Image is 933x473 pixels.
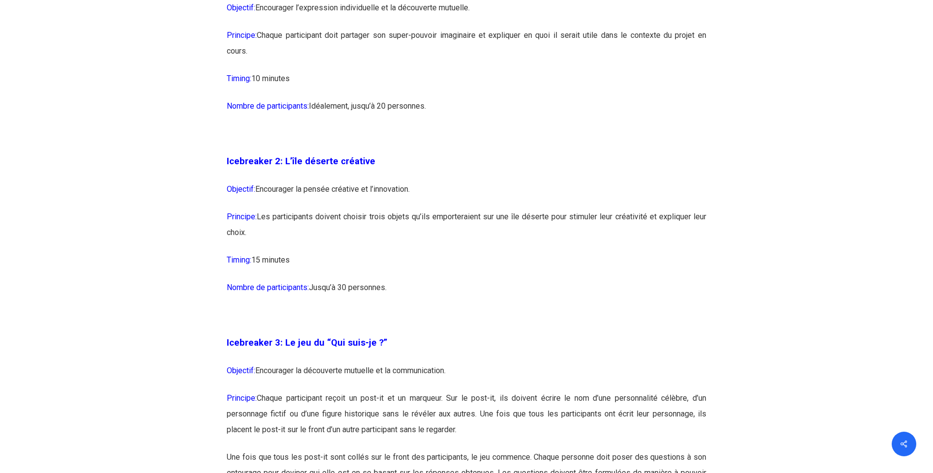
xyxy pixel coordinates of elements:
span: Nombre de participants: [227,101,309,111]
span: Objectif: [227,184,255,194]
span: Objectif: [227,3,255,12]
span: Principe: [227,393,257,403]
p: Jusqu’à 30 personnes. [227,280,706,307]
span: Icebreaker 2: L’île déserte créative [227,156,375,167]
p: Encourager la découverte mutuelle et la communication. [227,363,706,390]
p: Idéalement, jusqu’à 20 personnes. [227,98,706,126]
p: Les participants doivent choisir trois objets qu’ils emporteraient sur une île déserte pour stimu... [227,209,706,252]
span: Principe: [227,212,257,221]
span: Icebreaker 3: Le jeu du “Qui suis-je ?” [227,337,388,348]
p: Chaque participant reçoit un post-it et un marqueur. Sur le post-it, ils doivent écrire le nom d’... [227,390,706,449]
span: Principe: [227,30,257,40]
span: Timing: [227,255,251,265]
span: Objectif: [227,366,255,375]
span: Timing: [227,74,251,83]
p: Encourager la pensée créative et l’innovation. [227,181,706,209]
p: Chaque participant doit partager son super-pouvoir imaginaire et expliquer en quoi il serait util... [227,28,706,71]
p: 10 minutes [227,71,706,98]
p: 15 minutes [227,252,706,280]
span: Nombre de participants: [227,283,309,292]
